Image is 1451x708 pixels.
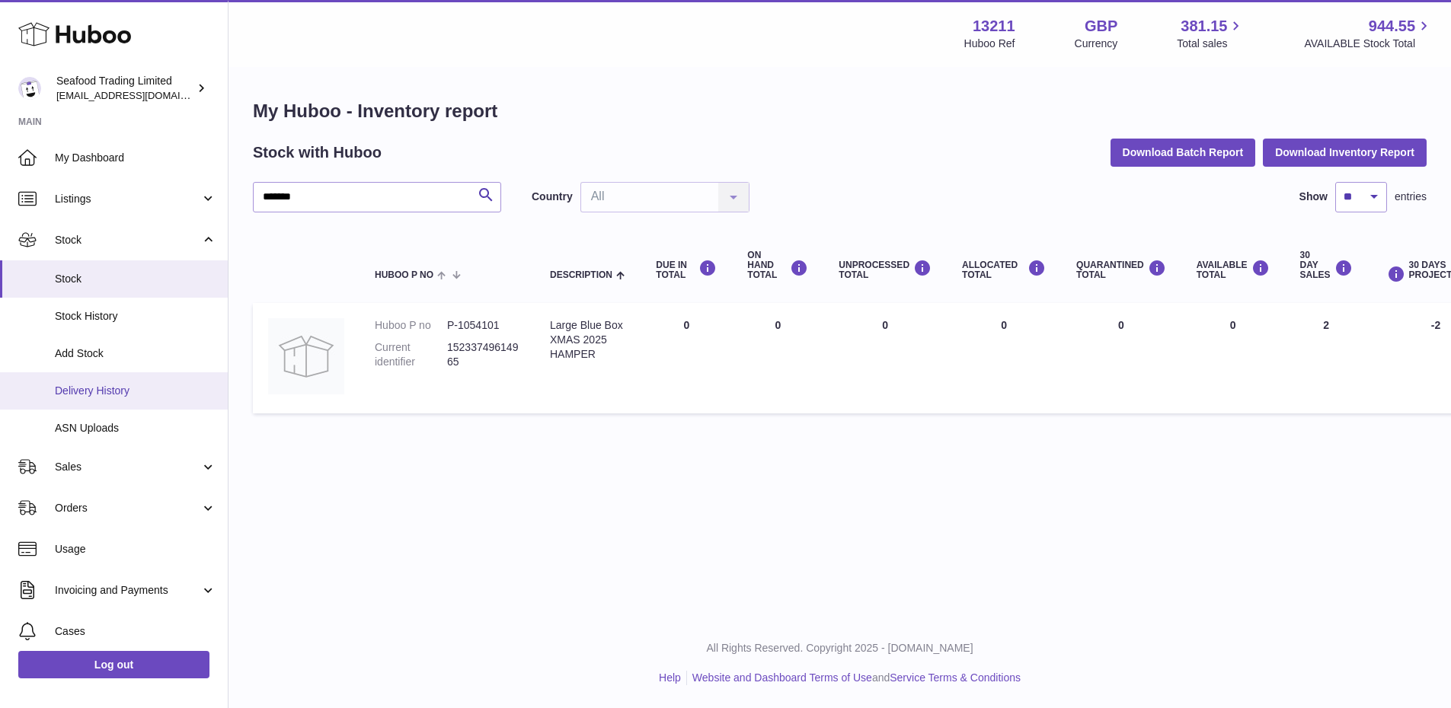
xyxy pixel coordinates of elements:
p: All Rights Reserved. Copyright 2025 - [DOMAIN_NAME] [241,641,1439,655]
label: Country [532,190,573,204]
a: 944.55 AVAILABLE Stock Total [1304,16,1433,51]
span: entries [1395,190,1427,204]
td: 0 [947,303,1061,413]
span: Stock History [55,309,216,324]
div: ON HAND Total [747,250,808,281]
span: Description [550,270,612,280]
a: Website and Dashboard Terms of Use [692,671,872,684]
span: 381.15 [1181,16,1227,37]
span: Usage [55,542,216,557]
td: 0 [1181,303,1285,413]
div: QUARANTINED Total [1076,260,1166,280]
div: Seafood Trading Limited [56,74,193,103]
div: DUE IN TOTAL [656,260,717,280]
span: Listings [55,192,200,206]
img: product image [268,318,344,394]
dt: Current identifier [375,340,447,369]
span: 944.55 [1369,16,1415,37]
span: ASN Uploads [55,421,216,435]
div: AVAILABLE Total [1197,260,1270,280]
span: AVAILABLE Stock Total [1304,37,1433,51]
span: Huboo P no [375,270,433,280]
td: 0 [732,303,823,413]
dt: Huboo P no [375,318,447,333]
div: UNPROCESSED Total [839,260,932,280]
div: Large Blue Box XMAS 2025 HAMPER [550,318,625,362]
span: Add Stock [55,346,216,361]
span: Stock [55,272,216,286]
div: ALLOCATED Total [962,260,1046,280]
h1: My Huboo - Inventory report [253,99,1427,123]
a: Log out [18,651,209,678]
a: 381.15 Total sales [1177,16,1245,51]
span: [EMAIL_ADDRESS][DOMAIN_NAME] [56,89,224,101]
span: 0 [1118,319,1124,331]
span: Cases [55,624,216,639]
span: Orders [55,501,200,515]
span: Total sales [1177,37,1245,51]
button: Download Batch Report [1111,139,1256,166]
dd: P-1054101 [447,318,519,333]
a: Service Terms & Conditions [890,671,1021,684]
div: Huboo Ref [964,37,1015,51]
a: Help [659,671,681,684]
div: Currency [1075,37,1118,51]
span: Delivery History [55,384,216,398]
h2: Stock with Huboo [253,142,382,163]
strong: GBP [1085,16,1117,37]
button: Download Inventory Report [1263,139,1427,166]
label: Show [1299,190,1328,204]
span: Sales [55,460,200,474]
li: and [687,671,1021,685]
span: Invoicing and Payments [55,583,200,598]
dd: 15233749614965 [447,340,519,369]
td: 2 [1285,303,1368,413]
strong: 13211 [973,16,1015,37]
img: online@rickstein.com [18,77,41,100]
span: My Dashboard [55,151,216,165]
td: 0 [823,303,947,413]
span: Stock [55,233,200,247]
div: 30 DAY SALES [1300,250,1353,281]
td: 0 [641,303,732,413]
